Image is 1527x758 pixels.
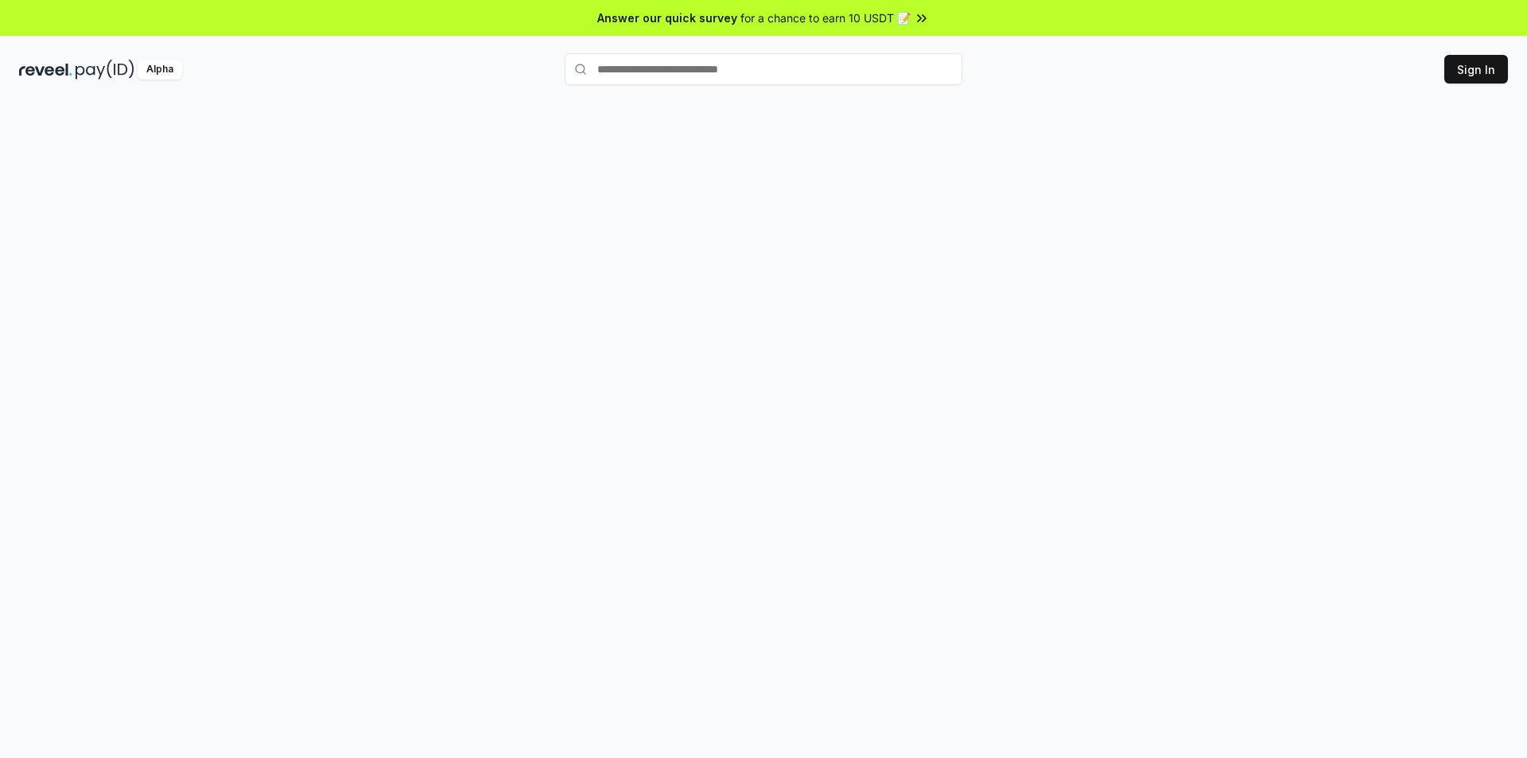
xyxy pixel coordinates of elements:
[597,10,737,26] span: Answer our quick survey
[19,60,72,80] img: reveel_dark
[76,60,134,80] img: pay_id
[740,10,911,26] span: for a chance to earn 10 USDT 📝
[1444,55,1508,84] button: Sign In
[138,60,182,80] div: Alpha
